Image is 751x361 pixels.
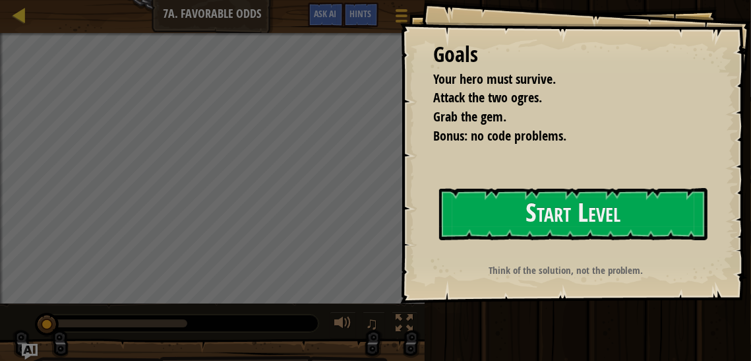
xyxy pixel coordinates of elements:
span: Grab the gem. [433,108,506,125]
button: Start Level [439,188,707,240]
button: ♫ [363,312,385,339]
span: Attack the two ogres. [433,88,542,106]
span: ♫ [365,313,378,333]
button: Ask AI [22,344,38,360]
button: Adjust volume [330,312,356,339]
span: Hints [350,7,372,20]
strong: Think of the solution, not the problem. [489,263,643,277]
button: Show game menu [385,3,418,34]
span: Ask AI [315,7,337,20]
div: Goals [433,40,705,70]
button: Ask AI [308,3,344,27]
li: Your hero must survive. [417,70,702,89]
li: Grab the gem. [417,108,702,127]
span: Your hero must survive. [433,70,556,88]
li: Bonus: no code problems. [417,127,702,146]
li: Attack the two ogres. [417,88,702,108]
span: Bonus: no code problems. [433,127,566,145]
button: Toggle fullscreen [392,312,418,339]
